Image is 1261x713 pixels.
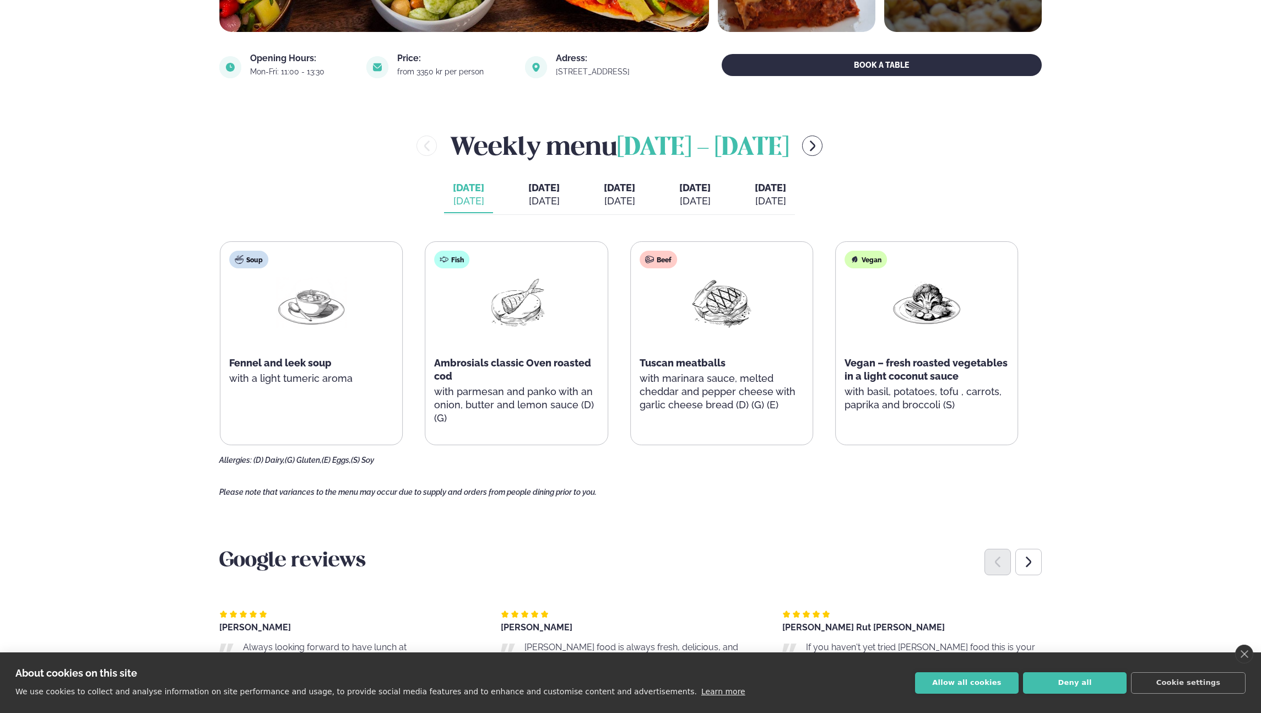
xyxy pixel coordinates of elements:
button: [DATE] [DATE] [746,177,795,213]
div: [DATE] [453,195,484,208]
div: [DATE] [528,195,560,208]
a: close [1235,645,1253,663]
span: (D) Dairy, [253,456,285,464]
img: image alt [525,56,547,78]
div: from 3350 kr per person [397,67,512,76]
img: image alt [366,56,388,78]
img: Vegan.png [891,277,962,328]
p: We use cookies to collect and analyse information on site performance and usage, to provide socia... [15,687,697,696]
img: beef.svg [645,255,654,264]
button: Deny all [1023,672,1127,694]
span: (S) Soy [351,456,374,464]
h2: Weekly menu [450,128,789,164]
img: fish.svg [440,255,448,264]
div: Mon-Fri: 11:00 - 13:30 [250,67,353,76]
p: with parmesan and panko with an onion, butter and lemon sauce (D) (G) [434,385,598,425]
img: Beef-Meat.png [686,277,757,328]
strong: About cookies on this site [15,667,137,679]
span: [DATE] [604,182,635,193]
div: Opening Hours: [250,54,353,63]
p: with basil, potatoes, tofu , carrots, paprika and broccoli (S) [845,385,1009,412]
span: Allergies: [219,456,252,464]
img: image alt [219,56,241,78]
span: [DATE] - [DATE] [617,136,789,160]
p: with marinara sauce, melted cheddar and pepper cheese with garlic cheese bread (D) (G) (E) [640,372,804,412]
button: Allow all cookies [915,672,1019,694]
span: [DATE] [453,181,484,195]
img: Fish.png [481,277,552,328]
button: [DATE] [DATE] [595,177,644,213]
div: Next slide [1015,549,1042,575]
div: Price: [397,54,512,63]
div: [PERSON_NAME] Rut [PERSON_NAME] [782,623,1042,632]
span: Please note that variances to the menu may occur due to supply and orders from people dining prio... [219,488,597,496]
div: Adress: [556,54,658,63]
div: [PERSON_NAME] [501,623,760,632]
button: [DATE] [DATE] [444,177,493,213]
div: [DATE] [604,195,635,208]
button: Cookie settings [1131,672,1246,694]
span: Tuscan meatballs [640,357,726,369]
span: (E) Eggs, [322,456,351,464]
div: [PERSON_NAME] [219,623,479,632]
div: Vegan [845,251,887,268]
span: [PERSON_NAME] food is always fresh, delicious, and healthy. Great variety makes for interesting c... [524,642,757,705]
div: [DATE] [679,195,711,208]
img: Vegan.svg [850,255,859,264]
button: BOOK A TABLE [722,54,1042,76]
div: Previous slide [984,549,1011,575]
span: Fennel and leek soup [229,357,332,369]
p: with a light tumeric aroma [229,372,393,385]
span: [DATE] [755,182,786,193]
span: [DATE] [528,182,560,193]
span: Vegan – fresh roasted vegetables in a light coconut sauce [845,357,1008,382]
div: [DATE] [755,195,786,208]
div: Beef [640,251,677,268]
span: [DATE] [679,182,711,193]
p: If you haven't yet tried [PERSON_NAME] food this is your sign! Hands down my favourite, fresh ing... [806,641,1042,680]
h3: Google reviews [219,548,1042,575]
button: menu-btn-right [802,136,822,156]
button: [DATE] [DATE] [670,177,719,213]
img: Soup.png [276,277,347,328]
div: Fish [434,251,469,268]
span: (G) Gluten, [285,456,322,464]
a: Learn more [701,687,745,696]
div: Soup [229,251,268,268]
img: soup.svg [235,255,243,264]
button: [DATE] [DATE] [519,177,569,213]
a: link [556,65,658,78]
button: menu-btn-left [416,136,437,156]
span: Ambrosials classic Oven roasted cod [434,357,591,382]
